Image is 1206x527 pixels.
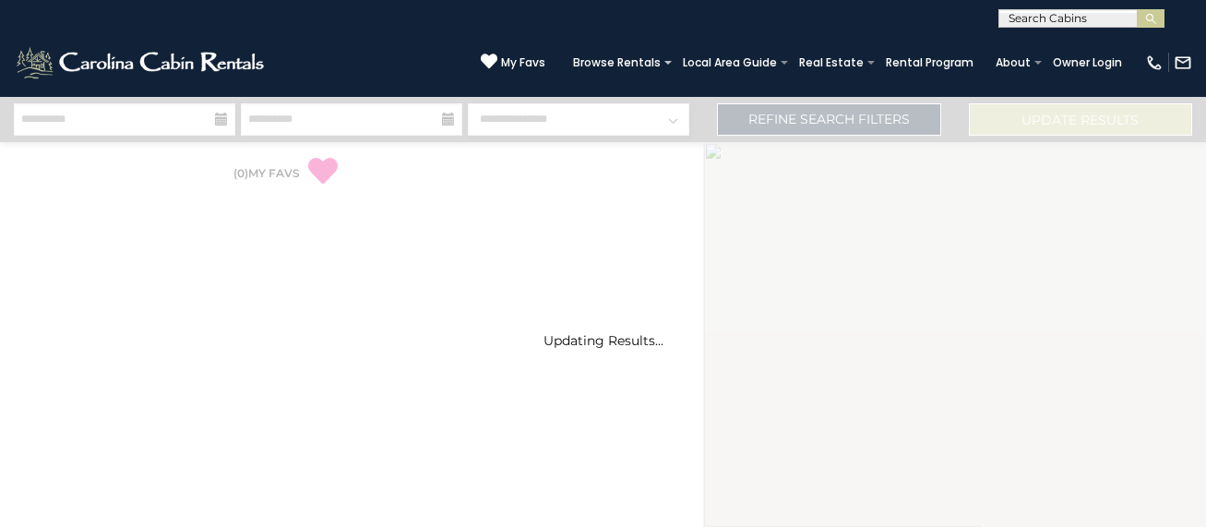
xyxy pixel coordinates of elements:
a: Local Area Guide [674,50,786,76]
a: Browse Rentals [564,50,670,76]
a: My Favs [481,53,545,72]
a: Real Estate [790,50,873,76]
a: Rental Program [877,50,983,76]
img: phone-regular-white.png [1145,54,1164,72]
a: About [986,50,1040,76]
img: mail-regular-white.png [1174,54,1192,72]
a: Owner Login [1044,50,1131,76]
img: White-1-2.png [14,44,269,81]
span: My Favs [501,54,545,71]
